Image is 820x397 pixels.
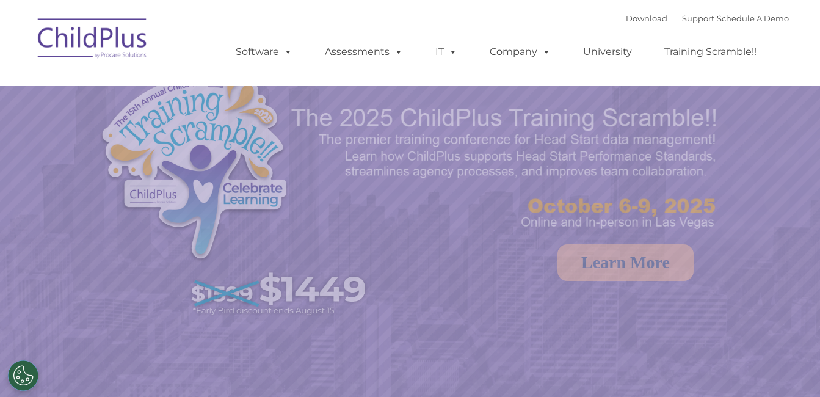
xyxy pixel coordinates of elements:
[8,360,38,391] button: Cookies Settings
[571,40,644,64] a: University
[626,13,667,23] a: Download
[557,244,694,281] a: Learn More
[652,40,769,64] a: Training Scramble!!
[717,13,789,23] a: Schedule A Demo
[626,13,789,23] font: |
[423,40,470,64] a: IT
[32,10,154,71] img: ChildPlus by Procare Solutions
[313,40,415,64] a: Assessments
[682,13,714,23] a: Support
[223,40,305,64] a: Software
[477,40,563,64] a: Company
